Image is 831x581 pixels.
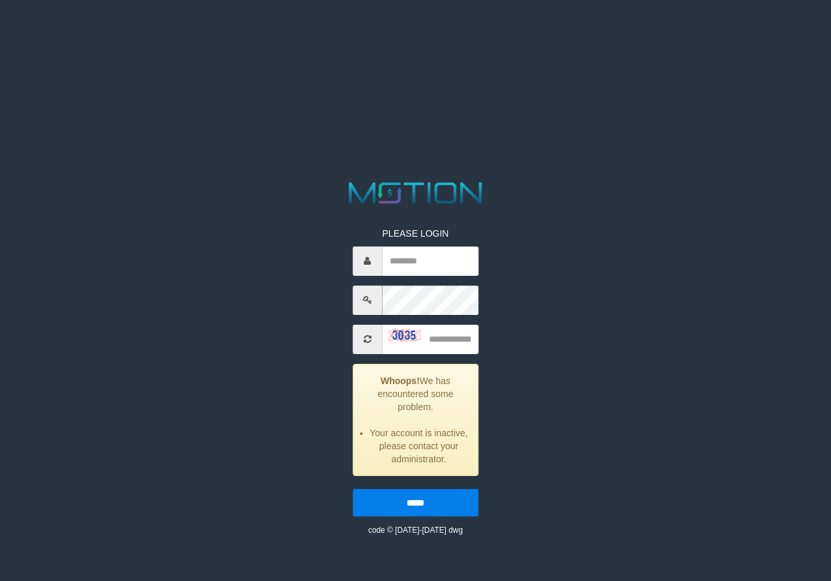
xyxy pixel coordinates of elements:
img: MOTION_logo.png [343,179,488,207]
li: Your account is inactive, please contact your administrator. [370,426,468,466]
div: We has encountered some problem. [353,364,478,476]
p: PLEASE LOGIN [353,227,478,240]
img: captcha [388,329,421,342]
strong: Whoops! [381,376,420,386]
small: code © [DATE]-[DATE] dwg [368,526,463,535]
